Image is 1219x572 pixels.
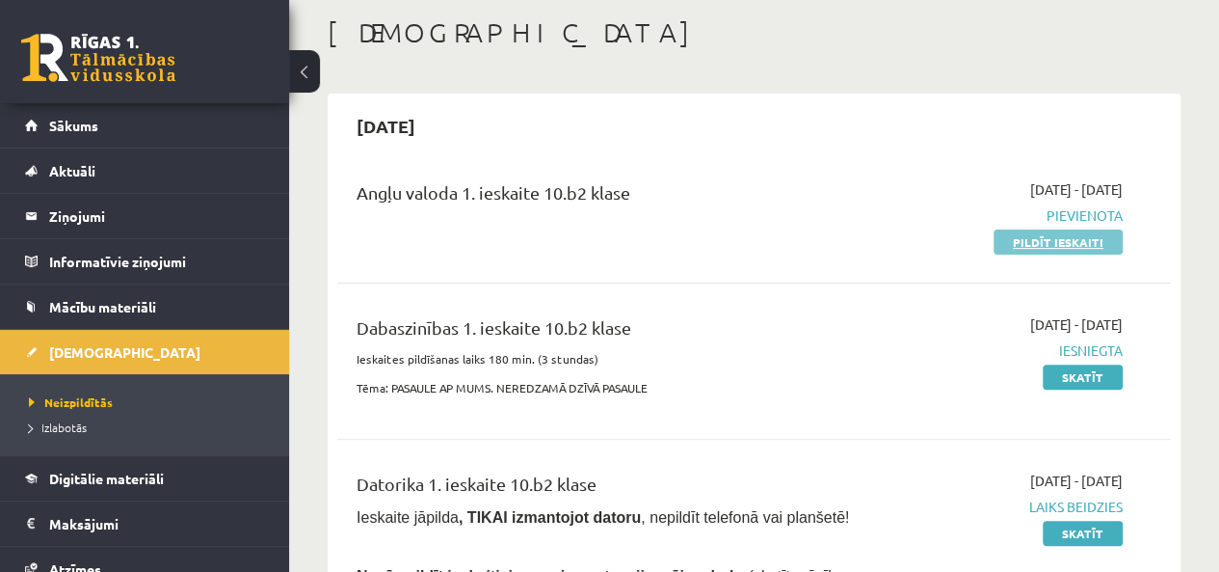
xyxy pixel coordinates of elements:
[887,497,1123,517] span: Laiks beidzies
[357,379,858,396] p: Tēma: PASAULE AP MUMS. NEREDZAMĀ DZĪVĀ PASAULE
[1030,179,1123,200] span: [DATE] - [DATE]
[25,456,265,501] a: Digitālie materiāli
[25,330,265,374] a: [DEMOGRAPHIC_DATA]
[49,162,95,179] span: Aktuāli
[29,394,270,411] a: Neizpildītās
[49,194,265,238] legend: Ziņojumi
[29,395,113,410] span: Neizpildītās
[25,502,265,546] a: Maksājumi
[49,470,164,487] span: Digitālie materiāli
[21,34,175,82] a: Rīgas 1. Tālmācības vidusskola
[459,509,641,526] b: , TIKAI izmantojot datoru
[25,285,265,329] a: Mācību materiāli
[25,149,265,193] a: Aktuāli
[887,340,1123,361] span: Iesniegta
[49,298,156,315] span: Mācību materiāli
[357,350,858,368] p: Ieskaites pildīšanas laiks 180 min. (3 stundas)
[49,502,265,546] legend: Maksājumi
[29,420,87,435] span: Izlabotās
[25,194,265,238] a: Ziņojumi
[49,239,265,284] legend: Informatīvie ziņojumi
[994,230,1123,255] a: Pildīt ieskaiti
[25,239,265,284] a: Informatīvie ziņojumi
[49,343,200,361] span: [DEMOGRAPHIC_DATA]
[337,103,435,149] h2: [DATE]
[29,419,270,436] a: Izlabotās
[328,16,1180,49] h1: [DEMOGRAPHIC_DATA]
[25,103,265,148] a: Sākums
[49,117,98,134] span: Sākums
[1030,314,1123,335] span: [DATE] - [DATE]
[1030,471,1123,491] span: [DATE] - [DATE]
[357,179,858,215] div: Angļu valoda 1. ieskaite 10.b2 klase
[887,205,1123,226] span: Pievienota
[1043,521,1123,546] a: Skatīt
[357,509,849,526] span: Ieskaite jāpilda , nepildīt telefonā vai planšetē!
[357,471,858,506] div: Datorika 1. ieskaite 10.b2 klase
[1043,365,1123,390] a: Skatīt
[357,314,858,350] div: Dabaszinības 1. ieskaite 10.b2 klase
